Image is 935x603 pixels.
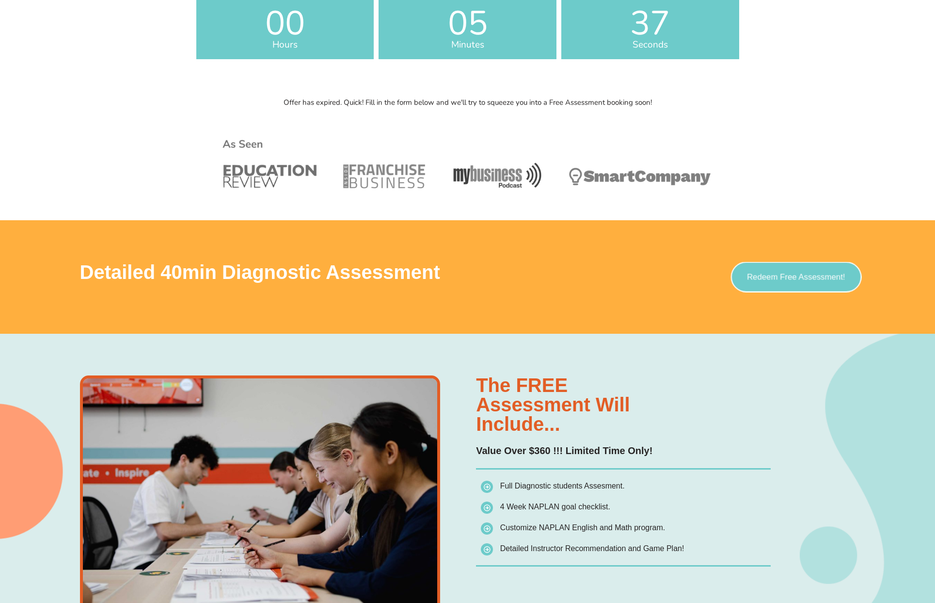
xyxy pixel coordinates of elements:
[500,544,684,553] span: Detailed Instructor Recommendation and Game Plan!
[379,7,556,40] span: 05
[500,503,610,511] span: 4 Week NAPLAN goal checklist.
[476,443,771,458] p: Value Over $360 !!! Limited Time Only!
[80,262,603,282] h3: Detailed 40min Diagnostic Assessment
[747,273,845,281] span: Redeem Free Assessment!
[379,40,556,49] span: Minutes
[481,481,493,493] img: icon-list.png
[481,543,493,555] img: icon-list.png
[730,261,861,292] a: Redeem Free Assessment!
[481,502,493,514] img: icon-list.png
[561,40,739,49] span: Seconds
[220,116,716,215] img: Year 10 Science Tutoring
[196,40,374,49] span: Hours
[196,7,374,40] span: 00
[500,482,625,490] span: Full Diagnostic students Assesment.
[476,375,771,434] h3: The FREE assessment will include...
[191,99,744,106] p: Offer has expired. Quick! Fill in the form below and we'll try to squeeze you into a Free Assessm...
[500,523,666,532] span: Customize NAPLAN English and Math program.
[769,493,935,603] iframe: Chat Widget
[481,522,493,535] img: icon-list.png
[561,7,739,40] span: 37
